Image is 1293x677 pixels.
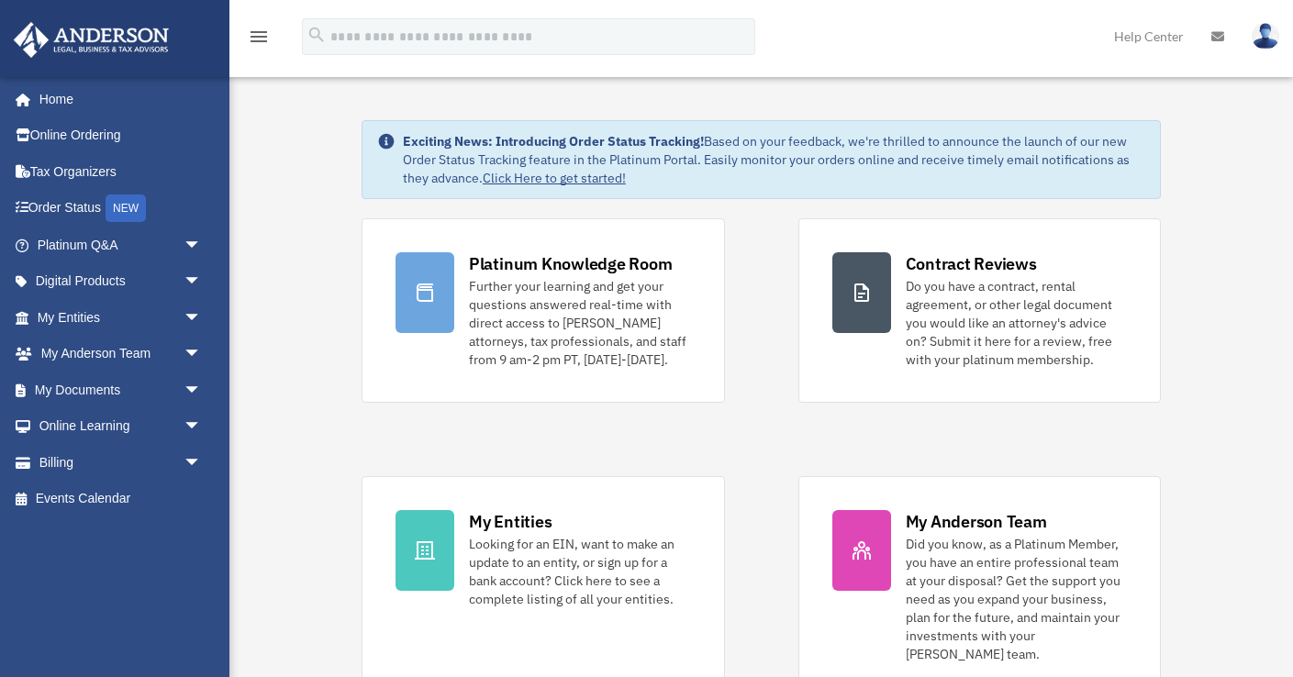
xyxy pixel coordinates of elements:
[248,26,270,48] i: menu
[13,81,220,117] a: Home
[362,218,725,403] a: Platinum Knowledge Room Further your learning and get your questions answered real-time with dire...
[184,336,220,373] span: arrow_drop_down
[403,132,1145,187] div: Based on your feedback, we're thrilled to announce the launch of our new Order Status Tracking fe...
[13,336,229,372] a: My Anderson Teamarrow_drop_down
[13,263,229,300] a: Digital Productsarrow_drop_down
[184,299,220,337] span: arrow_drop_down
[184,372,220,409] span: arrow_drop_down
[13,408,229,445] a: Online Learningarrow_drop_down
[798,218,1162,403] a: Contract Reviews Do you have a contract, rental agreement, or other legal document you would like...
[469,535,691,608] div: Looking for an EIN, want to make an update to an entity, or sign up for a bank account? Click her...
[13,299,229,336] a: My Entitiesarrow_drop_down
[469,277,691,369] div: Further your learning and get your questions answered real-time with direct access to [PERSON_NAM...
[13,444,229,481] a: Billingarrow_drop_down
[13,153,229,190] a: Tax Organizers
[1252,23,1279,50] img: User Pic
[13,481,229,517] a: Events Calendar
[906,510,1047,533] div: My Anderson Team
[184,227,220,264] span: arrow_drop_down
[8,22,174,58] img: Anderson Advisors Platinum Portal
[13,190,229,228] a: Order StatusNEW
[307,25,327,45] i: search
[184,263,220,301] span: arrow_drop_down
[13,227,229,263] a: Platinum Q&Aarrow_drop_down
[106,194,146,222] div: NEW
[906,252,1037,275] div: Contract Reviews
[248,32,270,48] a: menu
[469,510,552,533] div: My Entities
[483,170,626,186] a: Click Here to get started!
[469,252,673,275] div: Platinum Knowledge Room
[906,277,1128,369] div: Do you have a contract, rental agreement, or other legal document you would like an attorney's ad...
[184,408,220,446] span: arrow_drop_down
[403,133,704,150] strong: Exciting News: Introducing Order Status Tracking!
[184,444,220,482] span: arrow_drop_down
[13,372,229,408] a: My Documentsarrow_drop_down
[13,117,229,154] a: Online Ordering
[906,535,1128,663] div: Did you know, as a Platinum Member, you have an entire professional team at your disposal? Get th...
